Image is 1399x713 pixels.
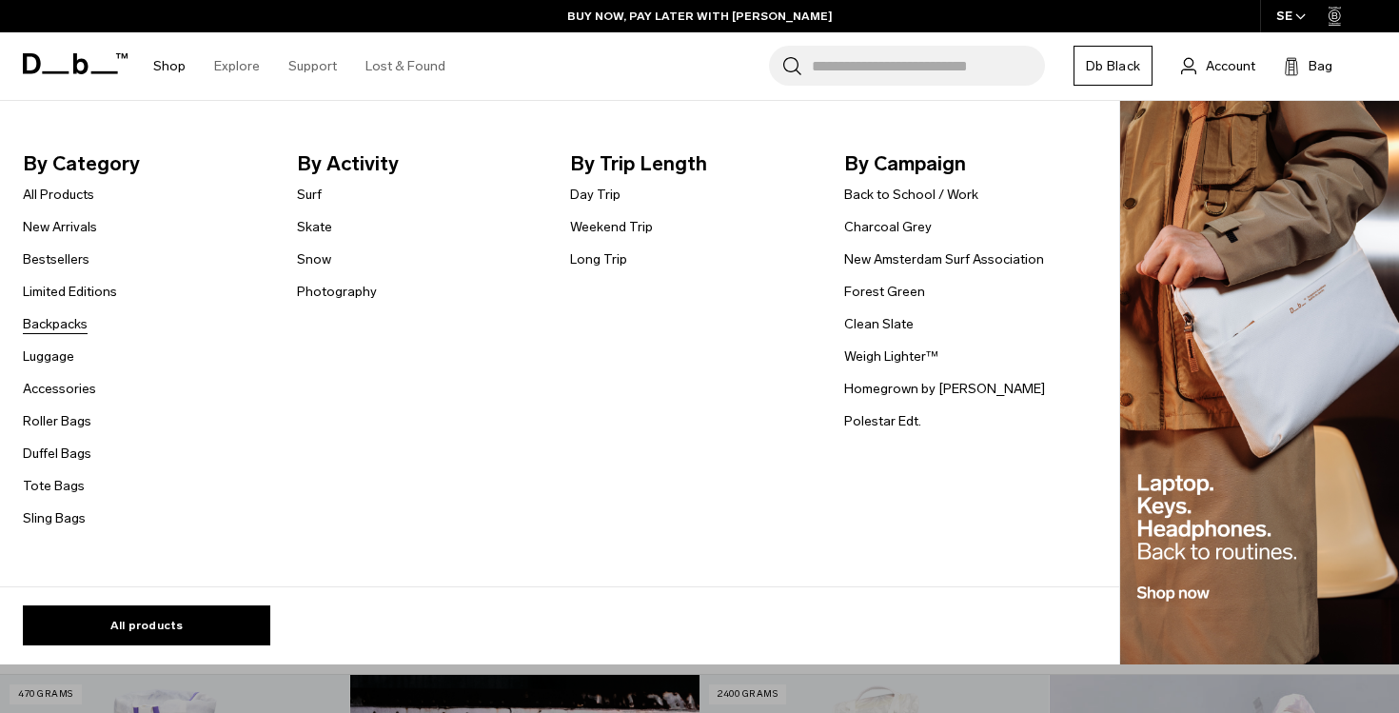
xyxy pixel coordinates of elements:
[23,314,88,334] a: Backpacks
[288,32,337,100] a: Support
[1284,54,1332,77] button: Bag
[570,249,627,269] a: Long Trip
[153,32,186,100] a: Shop
[1120,101,1399,665] img: Db
[1309,56,1332,76] span: Bag
[23,476,85,496] a: Tote Bags
[844,411,921,431] a: Polestar Edt.
[23,605,270,645] a: All products
[23,249,89,269] a: Bestsellers
[844,185,978,205] a: Back to School / Work
[297,149,541,179] span: By Activity
[844,149,1088,179] span: By Campaign
[844,217,932,237] a: Charcoal Grey
[365,32,445,100] a: Lost & Found
[1181,54,1255,77] a: Account
[844,282,925,302] a: Forest Green
[1206,56,1255,76] span: Account
[297,185,322,205] a: Surf
[23,185,94,205] a: All Products
[139,32,460,100] nav: Main Navigation
[23,508,86,528] a: Sling Bags
[844,347,938,366] a: Weigh Lighter™
[23,347,74,366] a: Luggage
[23,217,97,237] a: New Arrivals
[23,282,117,302] a: Limited Editions
[297,282,377,302] a: Photography
[23,149,266,179] span: By Category
[567,8,833,25] a: BUY NOW, PAY LATER WITH [PERSON_NAME]
[214,32,260,100] a: Explore
[297,249,331,269] a: Snow
[297,217,332,237] a: Skate
[570,185,621,205] a: Day Trip
[844,314,914,334] a: Clean Slate
[570,149,814,179] span: By Trip Length
[23,444,91,464] a: Duffel Bags
[1074,46,1153,86] a: Db Black
[23,379,96,399] a: Accessories
[23,411,91,431] a: Roller Bags
[844,249,1044,269] a: New Amsterdam Surf Association
[570,217,653,237] a: Weekend Trip
[844,379,1045,399] a: Homegrown by [PERSON_NAME]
